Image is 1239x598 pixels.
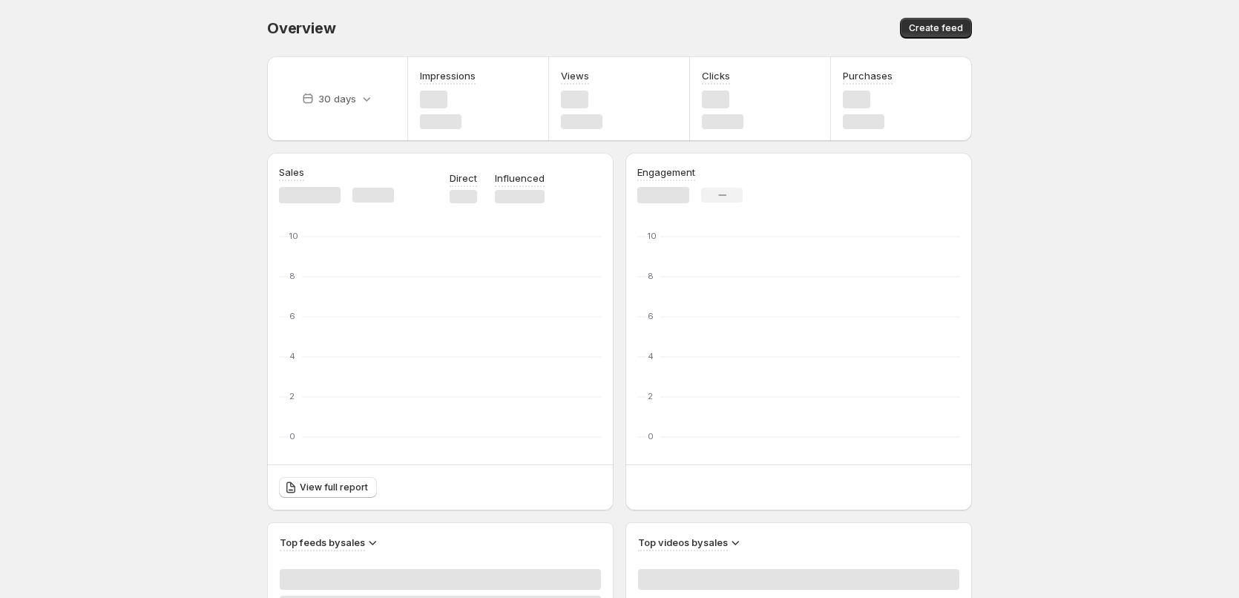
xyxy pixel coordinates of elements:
[909,22,963,34] span: Create feed
[318,91,356,106] p: 30 days
[289,231,298,241] text: 10
[648,231,657,241] text: 10
[289,351,295,361] text: 4
[702,68,730,83] h3: Clicks
[289,431,295,441] text: 0
[280,535,365,550] h3: Top feeds by sales
[495,171,545,185] p: Influenced
[289,271,295,281] text: 8
[843,68,893,83] h3: Purchases
[450,171,477,185] p: Direct
[648,431,654,441] text: 0
[648,351,654,361] text: 4
[300,482,368,493] span: View full report
[420,68,476,83] h3: Impressions
[900,18,972,39] button: Create feed
[648,271,654,281] text: 8
[289,311,295,321] text: 6
[289,391,295,401] text: 2
[561,68,589,83] h3: Views
[279,165,304,180] h3: Sales
[637,165,695,180] h3: Engagement
[279,477,377,498] a: View full report
[648,391,653,401] text: 2
[648,311,654,321] text: 6
[267,19,335,37] span: Overview
[638,535,728,550] h3: Top videos by sales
